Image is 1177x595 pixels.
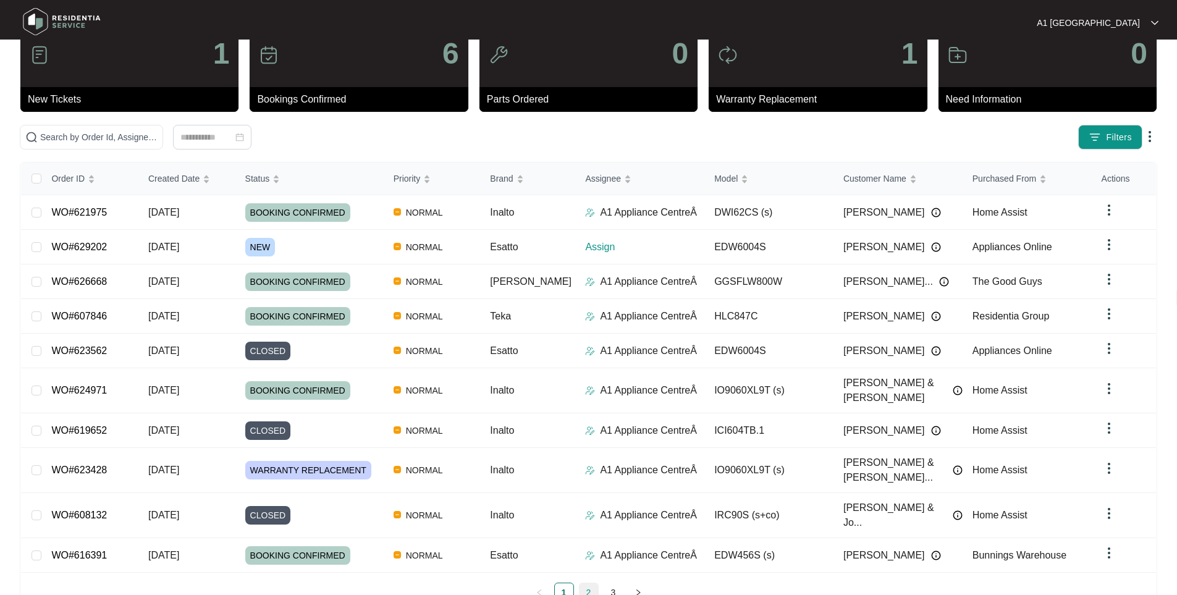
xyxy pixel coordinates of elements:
span: NORMAL [401,548,448,563]
span: [DATE] [148,242,179,252]
span: [DATE] [148,276,179,287]
td: DWI62CS (s) [704,195,833,230]
span: Model [714,172,738,185]
p: 6 [442,39,459,69]
a: WO#624971 [51,385,107,395]
img: Assigner Icon [585,386,595,395]
span: Home Assist [972,425,1027,436]
span: [PERSON_NAME]... [843,274,933,289]
img: Assigner Icon [585,277,595,287]
img: Vercel Logo [394,386,401,394]
span: Esatto [490,242,518,252]
th: Priority [384,162,481,195]
span: Inalto [490,510,514,520]
img: Assigner Icon [585,510,595,520]
span: [PERSON_NAME] [843,309,925,324]
span: [DATE] [148,510,179,520]
a: WO#623562 [51,345,107,356]
p: A1 [GEOGRAPHIC_DATA] [1037,17,1140,29]
span: Teka [490,311,511,321]
span: Home Assist [972,207,1027,217]
span: [DATE] [148,550,179,560]
span: CLOSED [245,506,291,525]
span: [DATE] [148,425,179,436]
span: Esatto [490,550,518,560]
span: [PERSON_NAME] [843,205,925,220]
th: Order ID [41,162,138,195]
p: 0 [672,39,688,69]
img: Assigner Icon [585,426,595,436]
p: A1 Appliance CentreÂ [600,309,697,324]
span: Filters [1106,131,1132,144]
img: icon [718,45,738,65]
p: A1 Appliance CentreÂ [600,423,697,438]
span: Purchased From [972,172,1036,185]
p: Warranty Replacement [716,92,927,107]
button: filter iconFilters [1078,125,1142,150]
td: IO9060XL9T (s) [704,448,833,493]
th: Assignee [575,162,704,195]
span: Assignee [585,172,621,185]
img: dropdown arrow [1102,461,1116,476]
img: Info icon [931,242,941,252]
span: [PERSON_NAME] [843,423,925,438]
img: dropdown arrow [1102,306,1116,321]
img: icon [259,45,279,65]
img: icon [30,45,49,65]
td: EDW456S (s) [704,538,833,573]
p: Parts Ordered [487,92,698,107]
img: Vercel Logo [394,243,401,250]
img: Vercel Logo [394,312,401,319]
th: Brand [480,162,575,195]
span: Appliances Online [972,242,1052,252]
p: A1 Appliance CentreÂ [600,463,697,478]
input: Search by Order Id, Assignee Name, Customer Name, Brand and Model [40,130,158,144]
td: IO9060XL9T (s) [704,368,833,413]
p: Need Information [946,92,1157,107]
a: WO#621975 [51,207,107,217]
img: Assigner Icon [585,346,595,356]
span: Appliances Online [972,345,1052,356]
img: Vercel Logo [394,551,401,559]
td: HLC847C [704,299,833,334]
span: NORMAL [401,240,448,255]
span: Priority [394,172,421,185]
span: Esatto [490,345,518,356]
th: Model [704,162,833,195]
img: Vercel Logo [394,426,401,434]
span: Inalto [490,465,514,475]
a: WO#623428 [51,465,107,475]
span: NORMAL [401,423,448,438]
img: Info icon [931,426,941,436]
td: EDW6004S [704,334,833,368]
p: A1 Appliance CentreÂ [600,548,697,563]
span: NORMAL [401,344,448,358]
img: dropdown arrow [1102,421,1116,436]
span: Inalto [490,385,514,395]
img: dropdown arrow [1102,546,1116,560]
span: Inalto [490,425,514,436]
span: WARRANTY REPLACEMENT [245,461,371,479]
span: Created Date [148,172,200,185]
th: Purchased From [963,162,1092,195]
span: Residentia Group [972,311,1050,321]
img: dropdown arrow [1102,506,1116,521]
a: WO#619652 [51,425,107,436]
span: Order ID [51,172,85,185]
span: NORMAL [401,274,448,289]
img: Info icon [931,346,941,356]
p: A1 Appliance CentreÂ [600,383,697,398]
img: Assigner Icon [585,465,595,475]
a: WO#629202 [51,242,107,252]
th: Customer Name [833,162,963,195]
span: NORMAL [401,309,448,324]
span: [DATE] [148,345,179,356]
th: Created Date [138,162,235,195]
span: Customer Name [843,172,906,185]
span: NORMAL [401,463,448,478]
p: 1 [901,39,918,69]
span: [DATE] [148,207,179,217]
td: ICI604TB.1 [704,413,833,448]
td: GGSFLW800W [704,264,833,299]
img: Vercel Logo [394,466,401,473]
